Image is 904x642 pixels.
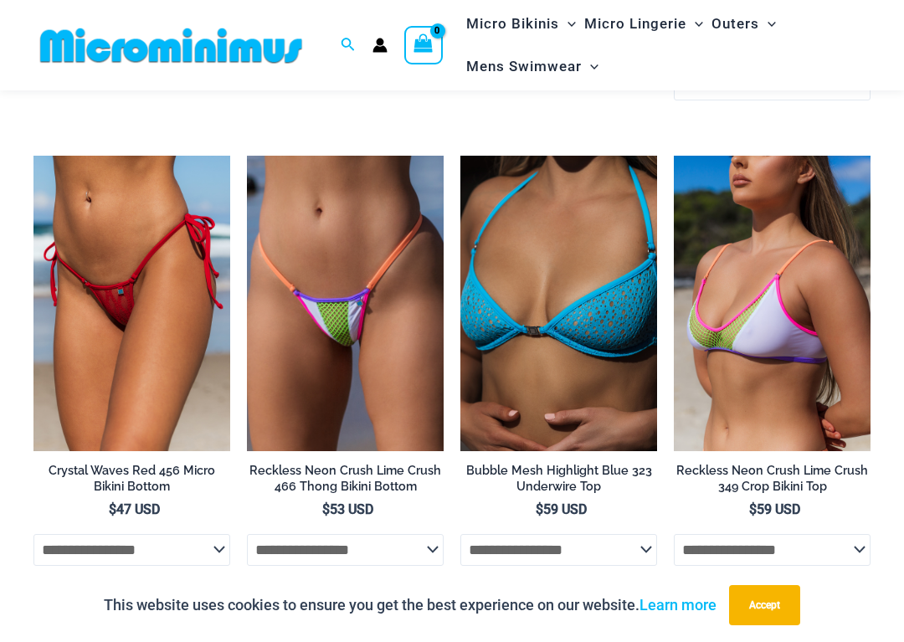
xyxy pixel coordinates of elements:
[686,3,703,45] span: Menu Toggle
[749,501,757,517] span: $
[582,45,598,88] span: Menu Toggle
[674,156,871,451] img: Reckless Neon Crush Lime Crush 349 Crop Top 01
[466,3,559,45] span: Micro Bikinis
[33,156,230,451] img: Crystal Waves 456 Bottom 02
[536,501,587,517] bdi: 59 USD
[711,3,759,45] span: Outers
[580,3,707,45] a: Micro LingerieMenu ToggleMenu Toggle
[341,35,356,56] a: Search icon link
[462,45,603,88] a: Mens SwimwearMenu ToggleMenu Toggle
[584,3,686,45] span: Micro Lingerie
[247,463,444,494] h2: Reckless Neon Crush Lime Crush 466 Thong Bikini Bottom
[462,3,580,45] a: Micro BikinisMenu ToggleMenu Toggle
[460,156,657,451] img: Bubble Mesh Highlight Blue 323 Underwire Top 01
[674,463,871,501] a: Reckless Neon Crush Lime Crush 349 Crop Bikini Top
[559,3,576,45] span: Menu Toggle
[460,156,657,451] a: Bubble Mesh Highlight Blue 323 Underwire Top 01Bubble Mesh Highlight Blue 323 Underwire Top 421 M...
[404,26,443,64] a: View Shopping Cart, empty
[372,38,388,53] a: Account icon link
[639,596,717,614] a: Learn more
[247,156,444,451] img: Reckless Neon Crush Lime Crush 466 Thong
[536,501,543,517] span: $
[33,463,230,501] a: Crystal Waves Red 456 Micro Bikini Bottom
[33,27,309,64] img: MM SHOP LOGO FLAT
[674,156,871,451] a: Reckless Neon Crush Lime Crush 349 Crop Top 01Reckless Neon Crush Lime Crush 349 Crop Top 02Reckl...
[466,45,582,88] span: Mens Swimwear
[749,501,800,517] bdi: 59 USD
[729,585,800,625] button: Accept
[707,3,780,45] a: OutersMenu ToggleMenu Toggle
[247,463,444,501] a: Reckless Neon Crush Lime Crush 466 Thong Bikini Bottom
[109,501,116,517] span: $
[759,3,776,45] span: Menu Toggle
[322,501,330,517] span: $
[247,156,444,451] a: Reckless Neon Crush Lime Crush 466 ThongReckless Neon Crush Lime Crush 466 Thong 01Reckless Neon ...
[104,593,717,618] p: This website uses cookies to ensure you get the best experience on our website.
[109,501,160,517] bdi: 47 USD
[460,463,657,501] a: Bubble Mesh Highlight Blue 323 Underwire Top
[674,463,871,494] h2: Reckless Neon Crush Lime Crush 349 Crop Bikini Top
[460,463,657,494] h2: Bubble Mesh Highlight Blue 323 Underwire Top
[33,156,230,451] a: Crystal Waves 456 Bottom 02Crystal Waves 456 Bottom 01Crystal Waves 456 Bottom 01
[322,501,373,517] bdi: 53 USD
[33,463,230,494] h2: Crystal Waves Red 456 Micro Bikini Bottom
